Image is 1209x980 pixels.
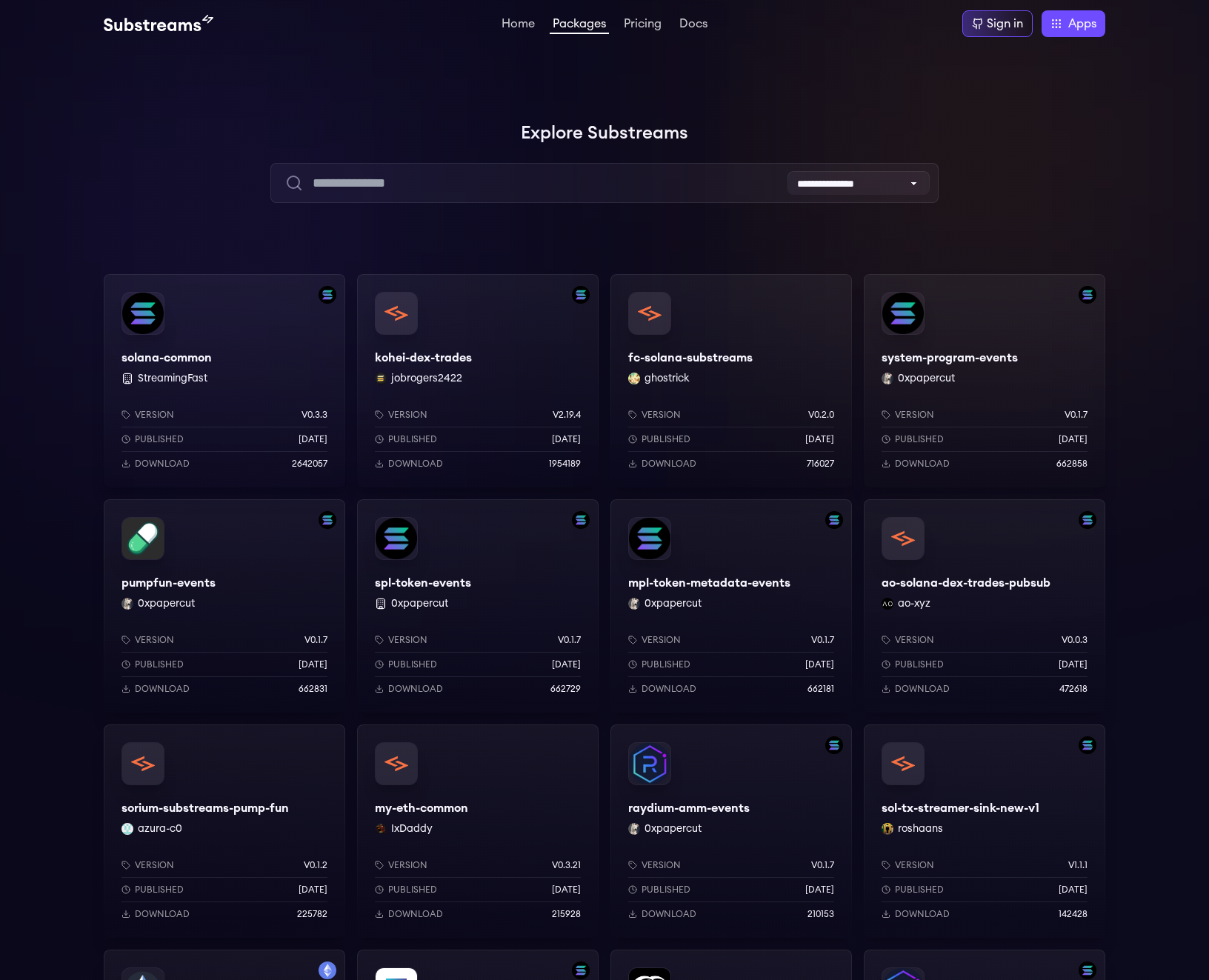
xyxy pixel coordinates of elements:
p: Version [388,634,427,646]
a: Docs [676,18,710,33]
p: Download [135,683,190,695]
p: 210153 [807,908,834,920]
img: Filter by solana network [1079,511,1096,529]
button: azura-c0 [138,821,182,836]
p: 215928 [552,908,581,920]
p: Version [642,859,681,871]
img: Substream's logo [104,15,213,33]
button: StreamingFast [138,371,207,386]
p: Published [895,659,944,670]
a: Packages [550,18,609,34]
p: [DATE] [805,659,834,670]
p: 2642057 [292,458,327,470]
p: 662181 [807,683,834,695]
p: Download [642,458,696,470]
button: 0xpapercut [898,371,955,386]
p: Download [388,683,443,695]
img: Filter by solana network [1079,736,1096,754]
img: Filter by solana network [319,511,336,529]
a: Filter by solana networksolana-commonsolana-common StreamingFastVersionv0.3.3Published[DATE]Downl... [104,274,345,487]
p: Version [388,409,427,421]
p: Version [135,634,174,646]
button: IxDaddy [391,821,433,836]
p: Download [895,683,950,695]
p: [DATE] [299,884,327,896]
img: Filter by solana network [1079,961,1096,979]
p: Version [135,859,174,871]
p: 716027 [807,458,834,470]
a: my-eth-commonmy-eth-commonIxDaddy IxDaddyVersionv0.3.21Published[DATE]Download215928 [357,724,599,938]
img: Filter by solana network [319,286,336,304]
p: Published [388,884,437,896]
img: Filter by solana network [825,511,843,529]
img: Filter by mainnet network [319,961,336,979]
p: Download [895,908,950,920]
p: [DATE] [1059,433,1088,445]
p: v0.3.21 [552,859,581,871]
button: 0xpapercut [138,596,195,611]
p: Version [388,859,427,871]
p: 1954189 [549,458,581,470]
img: Filter by solana network [825,736,843,754]
p: Published [388,433,437,445]
p: 662858 [1056,458,1088,470]
img: Filter by solana network [572,286,590,304]
a: fc-solana-substreamsfc-solana-substreamsghostrick ghostrickVersionv0.2.0Published[DATE]Download71... [610,274,852,487]
img: Filter by solana network [572,511,590,529]
p: [DATE] [805,433,834,445]
p: Version [642,409,681,421]
div: Sign in [987,15,1023,33]
p: Published [895,884,944,896]
p: Version [135,409,174,421]
p: Download [135,908,190,920]
p: [DATE] [552,884,581,896]
a: sorium-substreams-pump-funsorium-substreams-pump-funazura-c0 azura-c0Versionv0.1.2Published[DATE]... [104,724,345,938]
p: v0.2.0 [808,409,834,421]
a: Filter by solana networkkohei-dex-tradeskohei-dex-tradesjobrogers2422 jobrogers2422Versionv2.19.4... [357,274,599,487]
button: 0xpapercut [645,821,702,836]
p: Version [642,634,681,646]
a: Filter by solana networkpumpfun-eventspumpfun-events0xpapercut 0xpapercutVersionv0.1.7Published[D... [104,499,345,713]
p: v0.1.2 [304,859,327,871]
p: Published [895,433,944,445]
p: v0.3.3 [302,409,327,421]
p: v0.1.7 [811,634,834,646]
p: v0.1.7 [1065,409,1088,421]
img: Filter by solana network [572,961,590,979]
p: Version [895,409,934,421]
p: Published [135,433,184,445]
p: Download [895,458,950,470]
p: [DATE] [299,659,327,670]
a: Filter by solana networksol-tx-streamer-sink-new-v1sol-tx-streamer-sink-new-v1roshaans roshaansVe... [864,724,1105,938]
p: Published [135,884,184,896]
a: Filter by solana networksystem-program-eventssystem-program-events0xpapercut 0xpapercutVersionv0.... [864,274,1105,487]
p: 662729 [550,683,581,695]
p: Download [388,908,443,920]
span: Apps [1068,15,1096,33]
button: jobrogers2422 [391,371,462,386]
p: Published [642,884,690,896]
p: Version [895,634,934,646]
a: Pricing [621,18,665,33]
button: 0xpapercut [645,596,702,611]
p: [DATE] [1059,659,1088,670]
p: [DATE] [1059,884,1088,896]
p: Published [388,659,437,670]
p: Version [895,859,934,871]
a: Filter by solana networkraydium-amm-eventsraydium-amm-events0xpapercut 0xpapercutVersionv0.1.7Pub... [610,724,852,938]
button: 0xpapercut [391,596,448,611]
button: roshaans [898,821,943,836]
button: ghostrick [645,371,690,386]
p: Download [642,908,696,920]
h1: Explore Substreams [104,119,1105,148]
p: v1.1.1 [1068,859,1088,871]
p: 225782 [297,908,327,920]
a: Filter by solana networkao-solana-dex-trades-pubsubao-solana-dex-trades-pubsubao-xyz ao-xyzVersio... [864,499,1105,713]
p: 662831 [299,683,327,695]
img: Filter by solana network [1079,286,1096,304]
p: 142428 [1059,908,1088,920]
p: Published [642,659,690,670]
p: [DATE] [552,659,581,670]
p: Published [642,433,690,445]
button: ao-xyz [898,596,930,611]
